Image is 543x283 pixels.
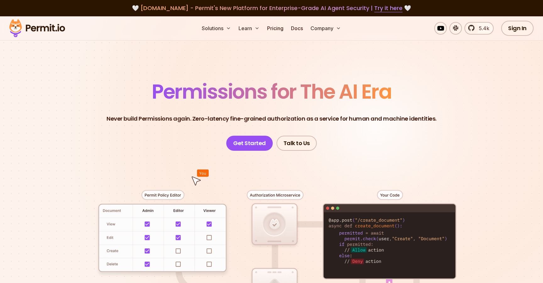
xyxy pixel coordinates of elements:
[265,22,286,35] a: Pricing
[140,4,403,12] span: [DOMAIN_NAME] - Permit's New Platform for Enterprise-Grade AI Agent Security |
[308,22,343,35] button: Company
[15,4,528,13] div: 🤍 🤍
[152,78,391,106] span: Permissions for The AI Era
[475,24,489,32] span: 5.4k
[277,136,317,151] a: Talk to Us
[199,22,233,35] button: Solutions
[288,22,305,35] a: Docs
[6,18,68,39] img: Permit logo
[374,4,403,12] a: Try it here
[226,136,273,151] a: Get Started
[501,21,534,36] a: Sign In
[464,22,494,35] a: 5.4k
[107,114,436,123] p: Never build Permissions again. Zero-latency fine-grained authorization as a service for human and...
[236,22,262,35] button: Learn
